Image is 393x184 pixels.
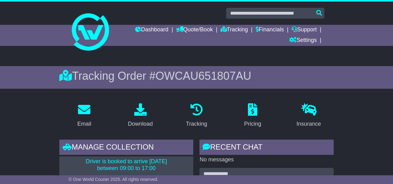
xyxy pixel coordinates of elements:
[59,69,334,83] div: Tracking Order #
[176,25,213,35] a: Quote/Book
[240,101,265,130] a: Pricing
[156,70,251,82] span: OWCAU651807AU
[69,177,158,182] span: © One World Courier 2025. All rights reserved.
[199,156,334,163] p: No messages
[77,120,91,128] div: Email
[135,25,168,35] a: Dashboard
[289,35,317,46] a: Settings
[244,120,261,128] div: Pricing
[292,101,325,130] a: Insurance
[59,140,194,156] div: Manage collection
[221,25,248,35] a: Tracking
[63,158,190,172] p: Driver is booked to arrive [DATE] between 09:00 to 17:00
[182,101,211,130] a: Tracking
[128,120,153,128] div: Download
[291,25,317,35] a: Support
[73,101,95,130] a: Email
[124,101,157,130] a: Download
[199,140,334,156] div: RECENT CHAT
[186,120,207,128] div: Tracking
[296,120,321,128] div: Insurance
[256,25,284,35] a: Financials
